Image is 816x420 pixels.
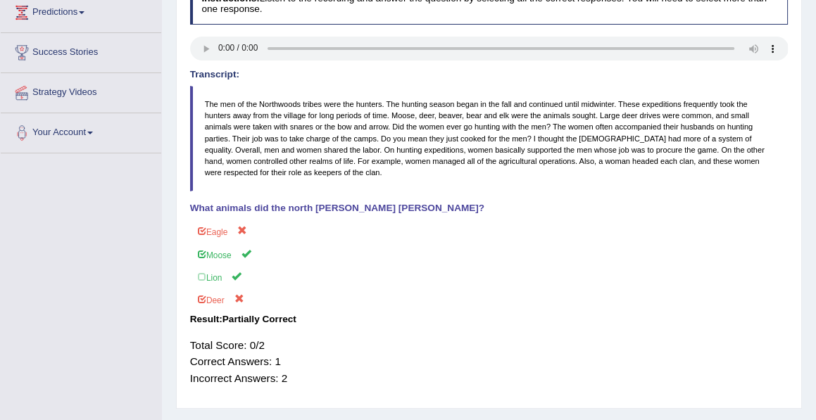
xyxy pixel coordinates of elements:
blockquote: The men of the Northwoods tribes were the hunters. The hunting season began in the fall and conti... [190,86,789,191]
h4: Result: [190,314,789,325]
label: Deer [190,288,789,311]
h4: What animals did the north [PERSON_NAME] [PERSON_NAME]? [190,203,789,214]
a: Your Account [1,113,161,148]
label: Moose [190,242,789,265]
a: Strategy Videos [1,73,161,108]
div: Total Score: 0/2 Correct Answers: 1 Incorrect Answers: 2 [190,331,789,393]
label: Eagle [190,219,789,243]
h4: Transcript: [190,70,789,80]
a: Success Stories [1,33,161,68]
label: Lion [190,265,789,288]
